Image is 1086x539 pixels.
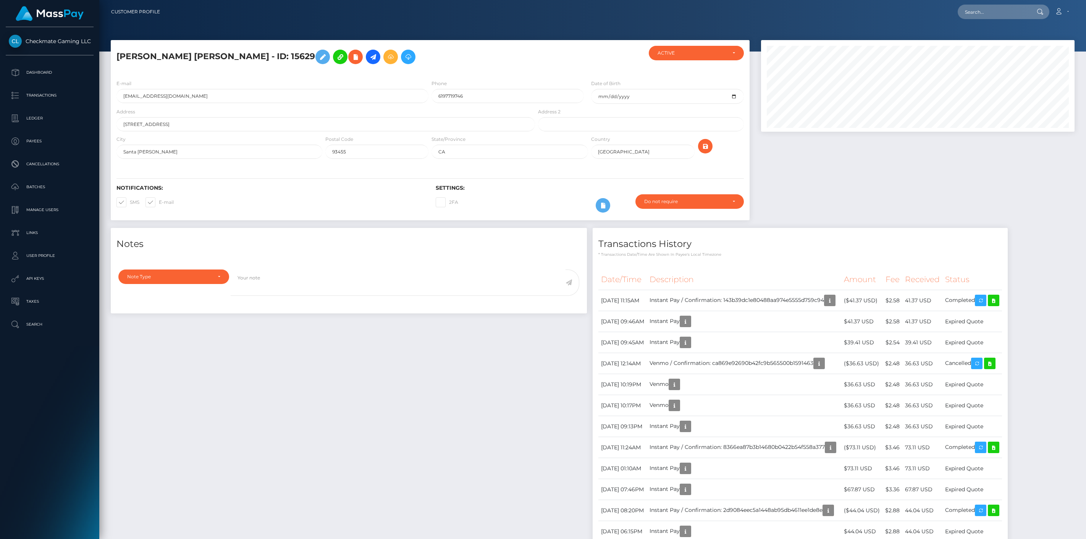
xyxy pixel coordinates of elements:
[6,178,94,197] a: Batches
[6,86,94,105] a: Transactions
[9,250,90,261] p: User Profile
[598,237,1002,251] h4: Transactions History
[111,4,160,20] a: Customer Profile
[841,374,882,395] td: $36.63 USD
[841,290,882,311] td: ($41.37 USD)
[591,136,610,143] label: Country
[942,269,1002,290] th: Status
[902,395,942,416] td: 36.63 USD
[841,416,882,437] td: $36.63 USD
[647,374,841,395] td: Venmo
[9,273,90,284] p: API Keys
[882,416,902,437] td: $2.48
[882,290,902,311] td: $2.58
[902,416,942,437] td: 36.63 USD
[116,80,131,87] label: E-mail
[598,252,1002,257] p: * Transactions date/time are shown in payee's local timezone
[882,437,902,458] td: $3.46
[6,38,94,45] span: Checkmate Gaming LLC
[942,290,1002,311] td: Completed
[9,181,90,193] p: Batches
[9,296,90,307] p: Taxes
[598,479,647,500] td: [DATE] 07:46PM
[436,197,458,207] label: 2FA
[942,500,1002,521] td: Completed
[882,458,902,479] td: $3.46
[431,80,447,87] label: Phone
[325,136,353,143] label: Postal Code
[116,237,581,251] h4: Notes
[116,185,424,191] h6: Notifications:
[647,458,841,479] td: Instant Pay
[6,132,94,151] a: Payees
[9,204,90,216] p: Manage Users
[902,437,942,458] td: 73.11 USD
[116,108,135,115] label: Address
[598,374,647,395] td: [DATE] 10:19PM
[942,416,1002,437] td: Expired Quote
[902,353,942,374] td: 36.63 USD
[16,6,84,21] img: MassPay Logo
[647,416,841,437] td: Instant Pay
[9,136,90,147] p: Payees
[598,311,647,332] td: [DATE] 09:46AM
[6,200,94,219] a: Manage Users
[436,185,743,191] h6: Settings:
[591,80,621,87] label: Date of Birth
[598,416,647,437] td: [DATE] 09:13PM
[9,227,90,239] p: Links
[658,50,726,56] div: ACTIVE
[598,458,647,479] td: [DATE] 01:10AM
[882,311,902,332] td: $2.58
[647,437,841,458] td: Instant Pay / Confirmation: 8366ea87b3b14680b0422b54f558a377
[902,332,942,353] td: 39.41 USD
[9,90,90,101] p: Transactions
[942,458,1002,479] td: Expired Quote
[902,479,942,500] td: 67.87 USD
[598,395,647,416] td: [DATE] 10:17PM
[882,479,902,500] td: $3.36
[127,274,212,280] div: Note Type
[6,269,94,288] a: API Keys
[6,63,94,82] a: Dashboard
[882,500,902,521] td: $2.88
[649,46,744,60] button: ACTIVE
[6,292,94,311] a: Taxes
[9,35,22,48] img: Checkmate Gaming LLC
[9,319,90,330] p: Search
[6,155,94,174] a: Cancellations
[841,437,882,458] td: ($73.11 USD)
[598,290,647,311] td: [DATE] 11:15AM
[647,311,841,332] td: Instant Pay
[116,136,126,143] label: City
[841,458,882,479] td: $73.11 USD
[145,197,174,207] label: E-mail
[942,395,1002,416] td: Expired Quote
[882,374,902,395] td: $2.48
[841,311,882,332] td: $41.37 USD
[647,269,841,290] th: Description
[902,269,942,290] th: Received
[902,500,942,521] td: 44.04 USD
[9,158,90,170] p: Cancellations
[644,198,726,205] div: Do not require
[9,67,90,78] p: Dashboard
[6,246,94,265] a: User Profile
[942,332,1002,353] td: Expired Quote
[841,479,882,500] td: $67.87 USD
[902,311,942,332] td: 41.37 USD
[9,113,90,124] p: Ledger
[6,223,94,242] a: Links
[841,395,882,416] td: $36.63 USD
[902,290,942,311] td: 41.37 USD
[538,108,561,115] label: Address 2
[841,332,882,353] td: $39.41 USD
[841,353,882,374] td: ($36.63 USD)
[882,332,902,353] td: $2.54
[431,136,465,143] label: State/Province
[882,353,902,374] td: $2.48
[598,269,647,290] th: Date/Time
[882,269,902,290] th: Fee
[841,500,882,521] td: ($44.04 USD)
[6,109,94,128] a: Ledger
